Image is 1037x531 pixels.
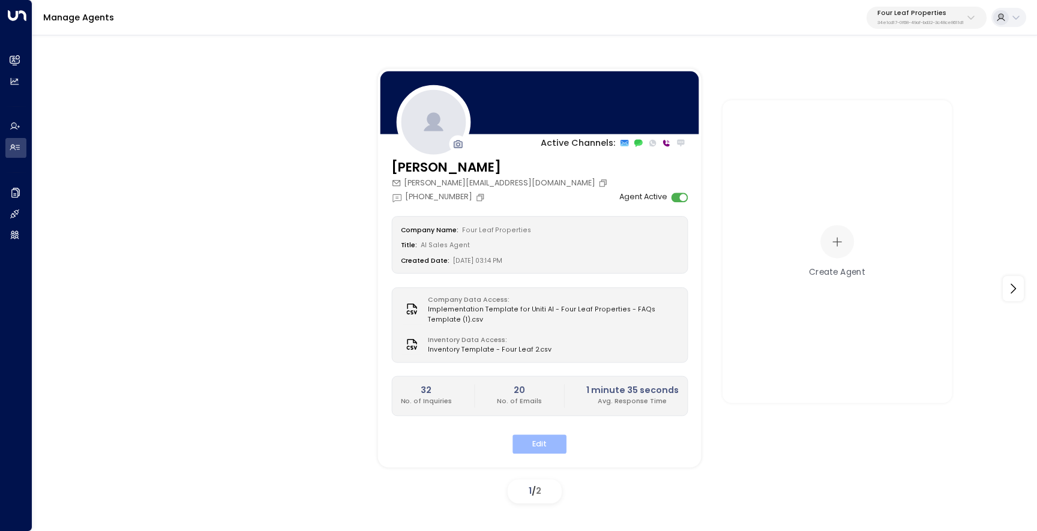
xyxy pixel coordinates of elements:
button: Four Leaf Properties34e1cd17-0f68-49af-bd32-3c48ce8611d1 [867,7,987,29]
span: Implementation Template for Uniti AI - Four Leaf Properties - FAQs Template (1).csv [428,305,679,325]
h2: 20 [497,385,542,398]
p: Four Leaf Properties [877,10,964,17]
div: Create Agent [809,266,865,278]
label: Company Name: [401,226,459,235]
label: Company Data Access: [428,295,673,305]
label: Title: [401,241,418,250]
label: Agent Active [619,192,667,203]
span: 2 [536,485,541,497]
button: Edit [512,435,567,454]
button: Copy [475,193,487,202]
div: / [508,479,562,503]
span: [DATE] 03:14 PM [453,256,503,265]
div: [PERSON_NAME][EMAIL_ADDRESS][DOMAIN_NAME] [391,178,610,190]
span: Inventory Template - Four Leaf 2.csv [428,345,552,355]
p: 34e1cd17-0f68-49af-bd32-3c48ce8611d1 [877,20,964,25]
p: No. of Inquiries [401,397,452,407]
h3: [PERSON_NAME] [391,158,610,178]
label: Inventory Data Access: [428,335,547,345]
p: No. of Emails [497,397,542,407]
h2: 1 minute 35 seconds [586,385,679,398]
span: AI Sales Agent [421,241,470,250]
a: Manage Agents [43,11,114,23]
p: Active Channels: [541,137,615,150]
h2: 32 [401,385,452,398]
p: Avg. Response Time [586,397,679,407]
span: Four Leaf Properties [462,226,532,235]
span: 1 [529,485,532,497]
div: [PHONE_NUMBER] [391,192,487,203]
label: Created Date: [401,256,450,265]
button: Copy [598,179,610,188]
